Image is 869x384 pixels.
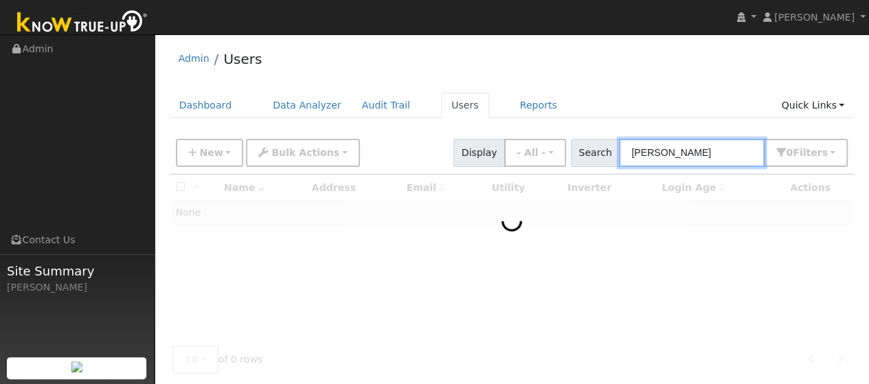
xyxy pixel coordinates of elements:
[246,139,359,167] button: Bulk Actions
[619,139,765,167] input: Search
[352,93,420,118] a: Audit Trail
[169,93,242,118] a: Dashboard
[453,139,505,167] span: Display
[7,280,147,295] div: [PERSON_NAME]
[271,147,339,158] span: Bulk Actions
[771,93,855,118] a: Quick Links
[176,139,244,167] button: New
[199,147,223,158] span: New
[179,53,210,64] a: Admin
[504,139,566,167] button: - All -
[10,8,155,38] img: Know True-Up
[223,51,262,67] a: Users
[764,139,848,167] button: 0Filters
[793,147,828,158] span: Filter
[441,93,489,118] a: Users
[571,139,620,167] span: Search
[262,93,352,118] a: Data Analyzer
[71,361,82,372] img: retrieve
[7,262,147,280] span: Site Summary
[822,147,827,158] span: s
[510,93,567,118] a: Reports
[774,12,855,23] span: [PERSON_NAME]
